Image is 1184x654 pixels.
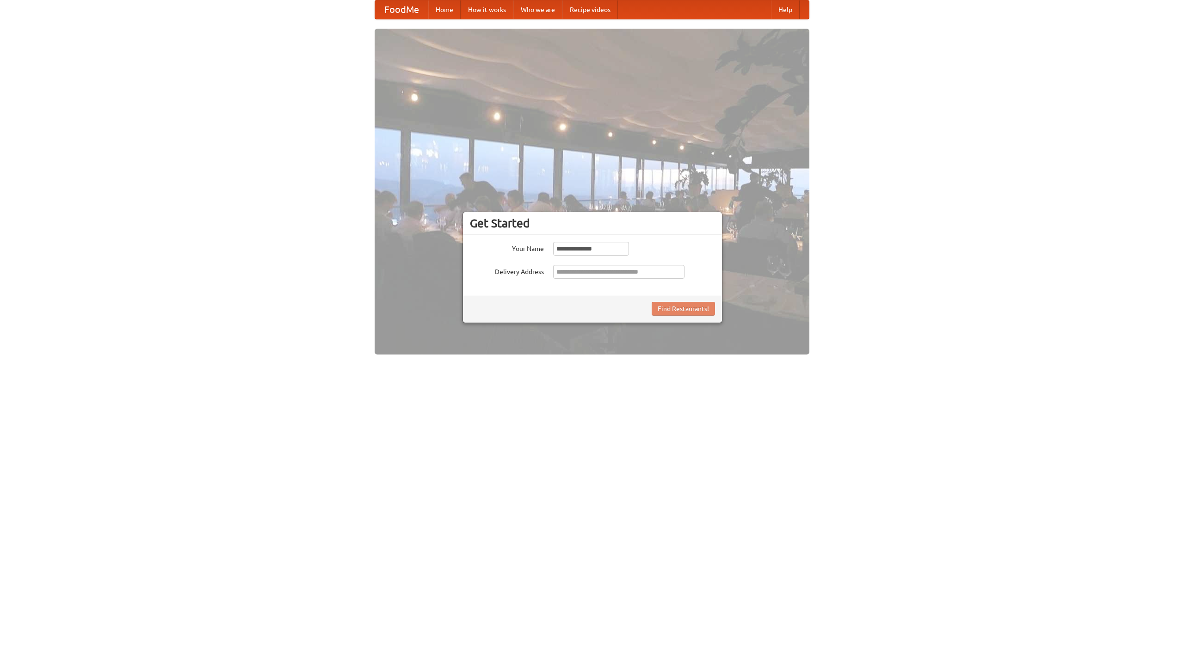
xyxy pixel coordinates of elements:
label: Delivery Address [470,265,544,276]
a: Help [771,0,800,19]
a: Home [428,0,461,19]
h3: Get Started [470,216,715,230]
label: Your Name [470,242,544,253]
a: Recipe videos [562,0,618,19]
a: How it works [461,0,513,19]
button: Find Restaurants! [652,302,715,316]
a: FoodMe [375,0,428,19]
a: Who we are [513,0,562,19]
